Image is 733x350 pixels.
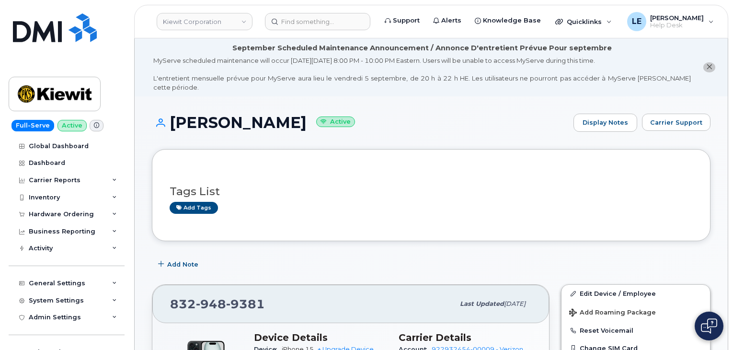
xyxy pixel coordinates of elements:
div: MyServe scheduled maintenance will occur [DATE][DATE] 8:00 PM - 10:00 PM Eastern. Users will be u... [153,56,691,92]
button: Carrier Support [642,114,710,131]
span: 948 [196,297,226,311]
h3: Carrier Details [399,332,532,343]
button: close notification [703,62,715,72]
img: Open chat [701,318,717,334]
span: [DATE] [504,300,526,307]
h3: Tags List [170,186,693,198]
a: Edit Device / Employee [561,285,710,302]
span: Carrier Support [650,118,702,127]
span: Add Note [167,260,198,269]
small: Active [316,117,355,128]
span: Add Roaming Package [569,309,656,318]
div: September Scheduled Maintenance Announcement / Annonce D'entretient Prévue Pour septembre [232,43,612,53]
h1: [PERSON_NAME] [152,114,569,131]
a: Add tags [170,202,218,214]
span: Last updated [460,300,504,307]
span: 9381 [226,297,265,311]
button: Add Note [152,256,206,273]
button: Reset Voicemail [561,322,710,339]
button: Add Roaming Package [561,302,710,322]
span: 832 [170,297,265,311]
a: Display Notes [573,114,637,132]
h3: Device Details [254,332,387,343]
